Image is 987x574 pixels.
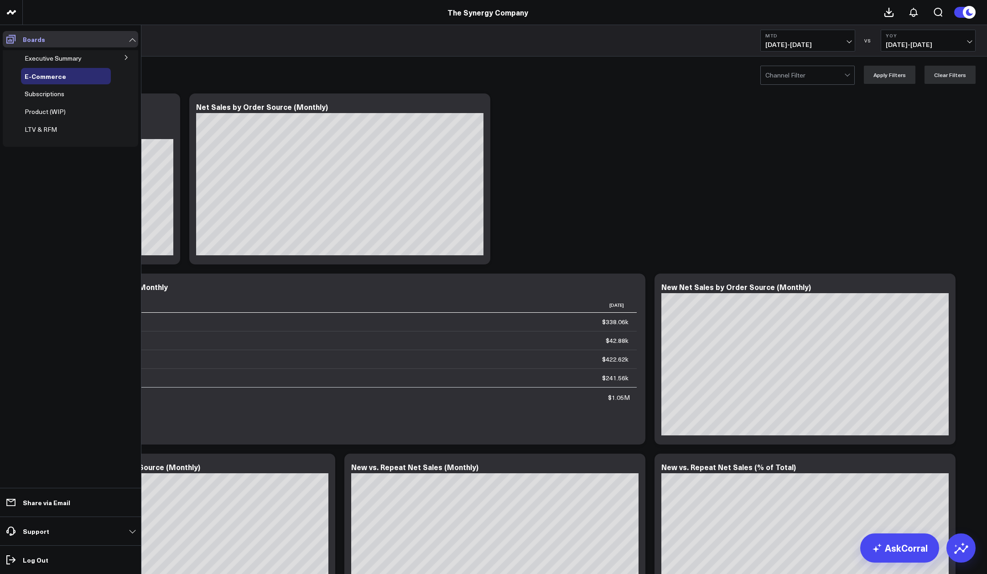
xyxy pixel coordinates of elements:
[860,533,939,563] a: AskCorral
[25,72,66,80] a: E-Commerce
[661,282,811,292] div: New Net Sales by Order Source (Monthly)
[447,7,528,17] a: The Synergy Company
[25,72,66,81] span: E-Commerce
[25,55,82,62] a: Executive Summary
[661,462,796,472] div: New vs. Repeat Net Sales (% of Total)
[23,36,45,43] p: Boards
[25,107,66,116] span: Product (WIP)
[864,66,915,84] button: Apply Filters
[25,89,64,98] span: Subscriptions
[881,30,976,52] button: YoY[DATE]-[DATE]
[886,33,971,38] b: YoY
[25,126,57,133] a: LTV & RFM
[23,499,70,506] p: Share via Email
[765,33,850,38] b: MTD
[23,527,49,535] p: Support
[602,373,629,383] div: $241.56k
[351,462,478,472] div: New vs. Repeat Net Sales (Monthly)
[196,102,328,112] div: Net Sales by Order Source (Monthly)
[608,393,630,402] div: $1.05M
[25,125,57,134] span: LTV & RFM
[760,30,855,52] button: MTD[DATE]-[DATE]
[886,41,971,48] span: [DATE] - [DATE]
[925,66,976,84] button: Clear Filters
[602,355,629,364] div: $422.62k
[132,298,637,313] th: [DATE]
[23,556,48,564] p: Log Out
[25,108,66,115] a: Product (WIP)
[25,90,64,98] a: Subscriptions
[860,38,876,43] div: VS
[25,54,82,62] span: Executive Summary
[765,41,850,48] span: [DATE] - [DATE]
[3,552,138,568] a: Log Out
[606,336,629,345] div: $42.88k
[602,317,629,326] div: $338.06k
